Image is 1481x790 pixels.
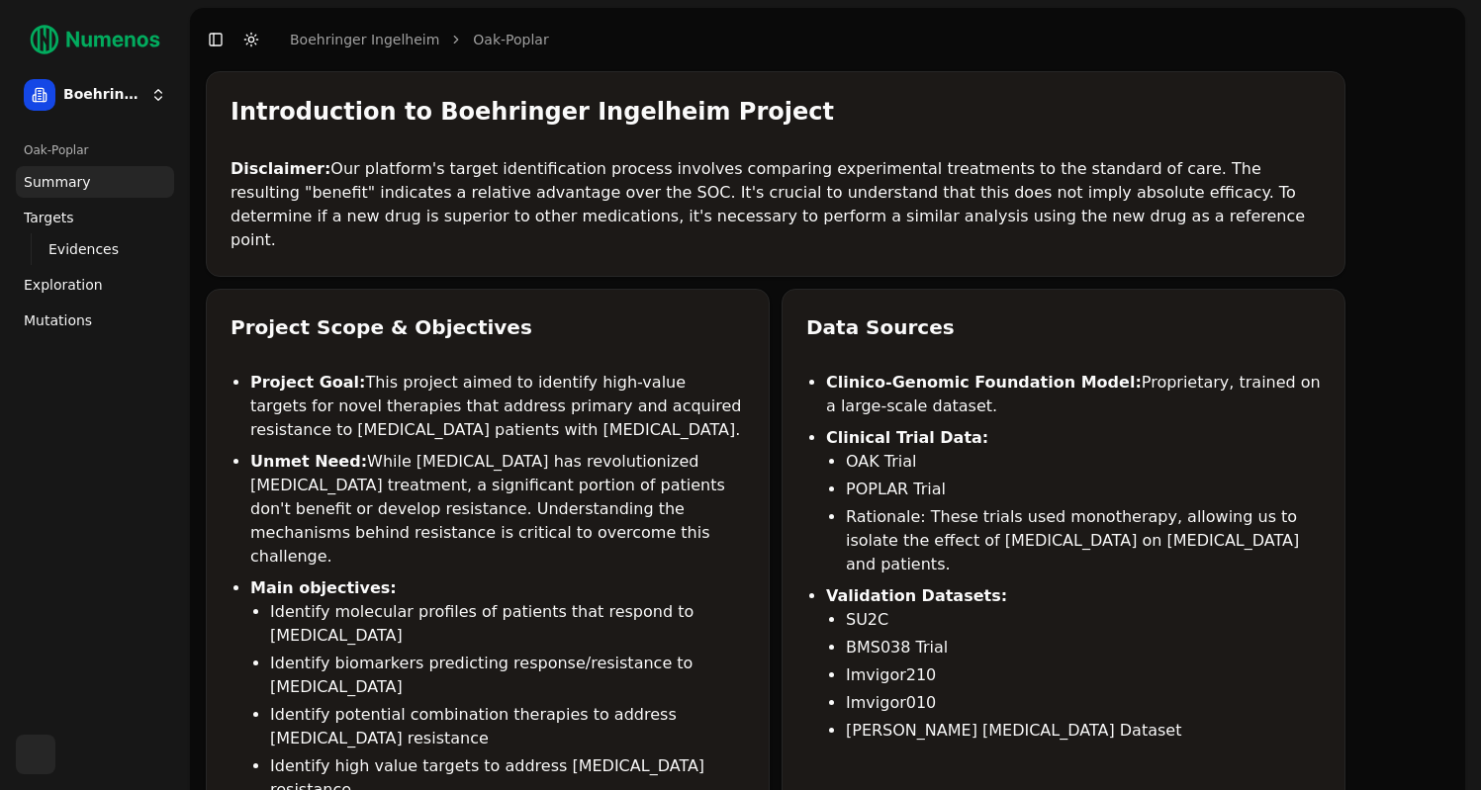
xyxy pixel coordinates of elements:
[24,208,74,227] span: Targets
[16,305,174,336] a: Mutations
[826,586,1007,605] strong: Validation Datasets:
[16,134,174,166] div: Oak-Poplar
[806,313,1321,341] div: Data Sources
[826,428,988,447] strong: Clinical Trial Data:
[202,26,230,53] button: Toggle Sidebar
[24,275,103,295] span: Exploration
[846,636,1321,659] li: BMS038 Trial
[250,452,367,471] strong: Unmet Need:
[846,691,1321,715] li: Imvigor010
[826,373,1142,392] strong: Clinico-Genomic Foundation Model:
[63,86,142,104] span: Boehringer Ingelheim
[270,703,745,750] li: Identify potential combination therapies to address [MEDICAL_DATA] resistance
[846,663,1321,687] li: Imvigor210
[16,166,174,198] a: Summary
[846,608,1321,632] li: SU2C
[41,235,150,263] a: Evidences
[290,30,549,49] nav: breadcrumb
[24,310,92,330] span: Mutations
[826,371,1321,418] li: Proprietary, trained on a large-scale dataset.
[846,505,1321,576] li: Rationale: These trials used monotherapy, allowing us to isolate the effect of [MEDICAL_DATA] on ...
[290,30,439,49] a: Boehringer Ingelheim
[231,313,745,341] div: Project Scope & Objectives
[270,600,745,648] li: Identify molecular profiles of patients that respond to [MEDICAL_DATA]
[237,26,265,53] button: Toggle Dark Mode
[270,652,745,699] li: Identify biomarkers predicting response/resistance to [MEDICAL_DATA]
[250,578,397,597] strong: Main objectives:
[16,269,174,301] a: Exploration
[846,450,1321,474] li: OAK Trial
[231,96,1321,128] div: Introduction to Boehringer Ingelheim Project
[231,159,330,178] strong: Disclaimer:
[250,371,745,442] li: This project aimed to identify high-value targets for novel therapies that address primary and ac...
[846,719,1321,743] li: [PERSON_NAME] [MEDICAL_DATA] Dataset
[846,478,1321,501] li: POPLAR Trial
[16,16,174,63] img: Numenos
[24,172,91,192] span: Summary
[250,450,745,569] li: While [MEDICAL_DATA] has revolutionized [MEDICAL_DATA] treatment, a significant portion of patien...
[250,373,365,392] strong: Project Goal:
[16,202,174,233] a: Targets
[231,157,1321,252] p: Our platform's target identification process involves comparing experimental treatments to the st...
[48,239,119,259] span: Evidences
[473,30,548,49] a: Oak-Poplar
[16,71,174,119] button: Boehringer Ingelheim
